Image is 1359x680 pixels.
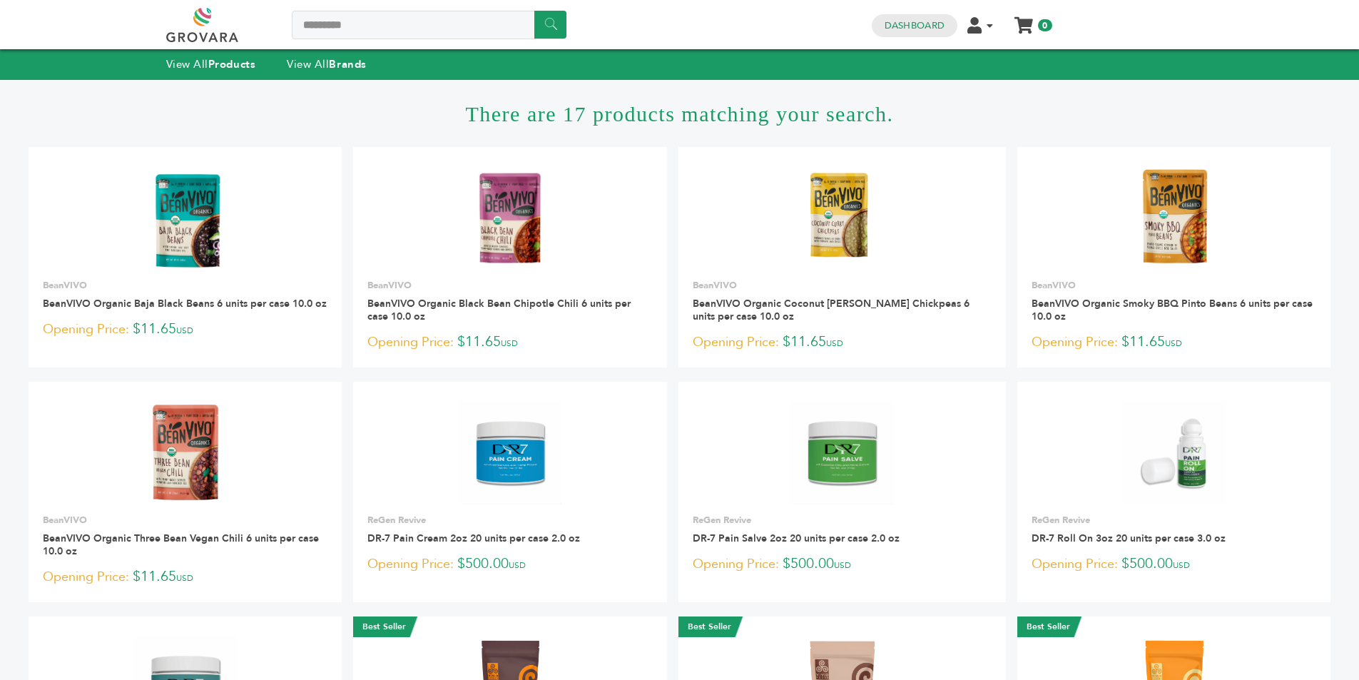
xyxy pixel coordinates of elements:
[459,166,562,270] img: BeanVIVO Organic Black Bean Chipotle Chili 6 units per case 10.0 oz
[150,402,220,504] img: BeanVIVO Organic Three Bean Vegan Chili 6 units per case 10.0 oz
[166,57,256,71] a: View AllProducts
[43,532,319,558] a: BeanVIVO Organic Three Bean Vegan Chili 6 units per case 10.0 oz
[367,514,652,527] p: ReGen Revive
[1122,401,1226,504] img: DR-7 Roll On 3oz 20 units per case 3.0 oz
[176,325,193,336] span: USD
[43,567,129,587] span: Opening Price:
[1015,13,1032,28] a: My Cart
[367,554,652,575] p: $500.00
[885,19,945,32] a: Dashboard
[1032,532,1226,545] a: DR-7 Roll On 3oz 20 units per case 3.0 oz
[693,554,992,575] p: $500.00
[693,532,900,545] a: DR-7 Pain Salve 2oz 20 units per case 2.0 oz
[1032,332,1316,353] p: $11.65
[1032,554,1316,575] p: $500.00
[43,297,327,310] a: BeanVIVO Organic Baja Black Beans 6 units per case 10.0 oz
[509,559,526,571] span: USD
[208,57,255,71] strong: Products
[459,401,562,504] img: DR-7 Pain Cream 2oz 20 units per case 2.0 oz
[834,559,851,571] span: USD
[1032,333,1118,352] span: Opening Price:
[145,167,225,270] img: BeanVIVO Organic Baja Black Beans 6 units per case 10.0 oz
[693,554,779,574] span: Opening Price:
[1038,19,1052,31] span: 0
[790,401,894,504] img: DR-7 Pain Salve 2oz 20 units per case 2.0 oz
[287,57,367,71] a: View AllBrands
[176,572,193,584] span: USD
[1165,338,1182,349] span: USD
[292,11,566,39] input: Search a product or brand...
[1032,514,1316,527] p: ReGen Revive
[693,332,992,353] p: $11.65
[367,333,454,352] span: Opening Price:
[29,80,1330,147] h1: There are 17 products matching your search.
[367,297,631,323] a: BeanVIVO Organic Black Bean Chipotle Chili 6 units per case 10.0 oz
[693,279,992,292] p: BeanVIVO
[693,514,992,527] p: ReGen Revive
[1173,559,1190,571] span: USD
[329,57,366,71] strong: Brands
[367,532,580,545] a: DR-7 Pain Cream 2oz 20 units per case 2.0 oz
[367,279,652,292] p: BeanVIVO
[1032,297,1313,323] a: BeanVIVO Organic Smoky BBQ Pinto Beans 6 units per case 10.0 oz
[43,319,327,340] p: $11.65
[1139,166,1208,269] img: BeanVIVO Organic Smoky BBQ Pinto Beans 6 units per case 10.0 oz
[800,166,883,269] img: BeanVIVO Organic Coconut Curry Chickpeas 6 units per case 10.0 oz
[1032,279,1316,292] p: BeanVIVO
[1032,554,1118,574] span: Opening Price:
[43,320,129,339] span: Opening Price:
[43,567,327,588] p: $11.65
[693,297,969,323] a: BeanVIVO Organic Coconut [PERSON_NAME] Chickpeas 6 units per case 10.0 oz
[43,279,327,292] p: BeanVIVO
[826,338,843,349] span: USD
[367,332,652,353] p: $11.65
[501,338,518,349] span: USD
[693,333,779,352] span: Opening Price:
[43,514,327,527] p: BeanVIVO
[367,554,454,574] span: Opening Price:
